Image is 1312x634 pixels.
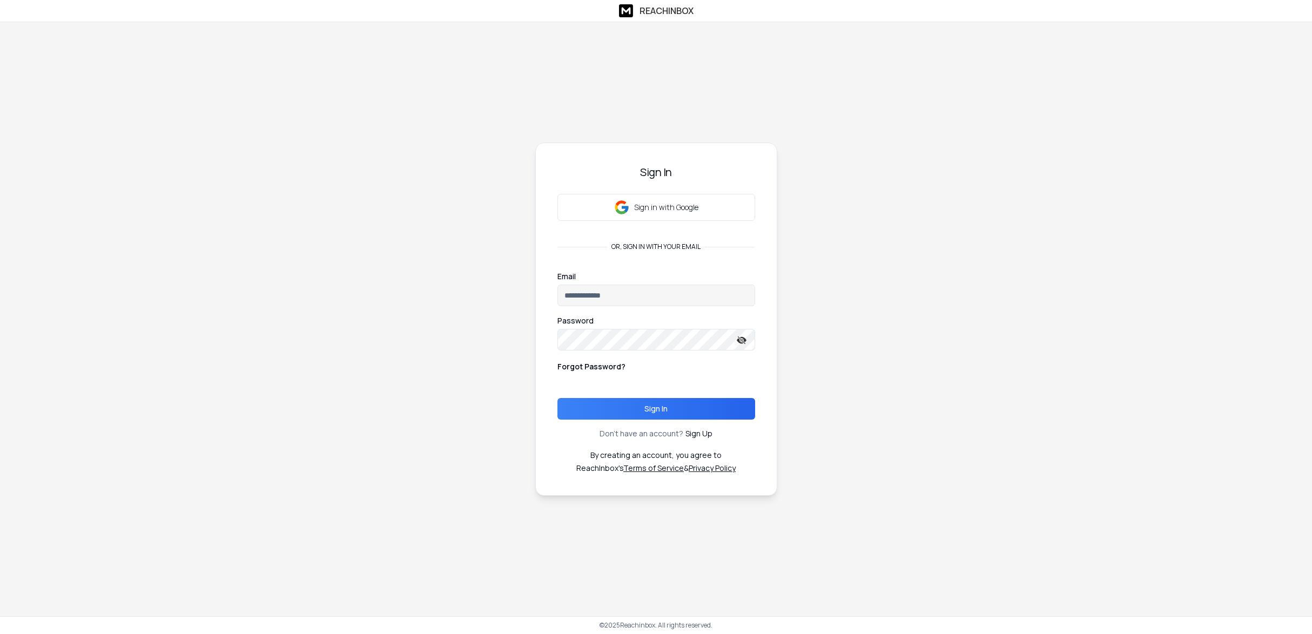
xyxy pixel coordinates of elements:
[557,194,755,221] button: Sign in with Google
[557,361,625,372] p: Forgot Password?
[557,165,755,180] h3: Sign In
[557,398,755,420] button: Sign In
[600,428,683,439] p: Don't have an account?
[557,273,576,280] label: Email
[634,202,698,213] p: Sign in with Google
[600,621,712,630] p: © 2025 Reachinbox. All rights reserved.
[607,242,705,251] p: or, sign in with your email
[619,4,694,17] a: ReachInbox
[590,450,722,461] p: By creating an account, you agree to
[689,463,736,473] a: Privacy Policy
[576,463,736,474] p: ReachInbox's &
[623,463,684,473] a: Terms of Service
[685,428,712,439] a: Sign Up
[557,317,594,325] label: Password
[640,4,694,17] h1: ReachInbox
